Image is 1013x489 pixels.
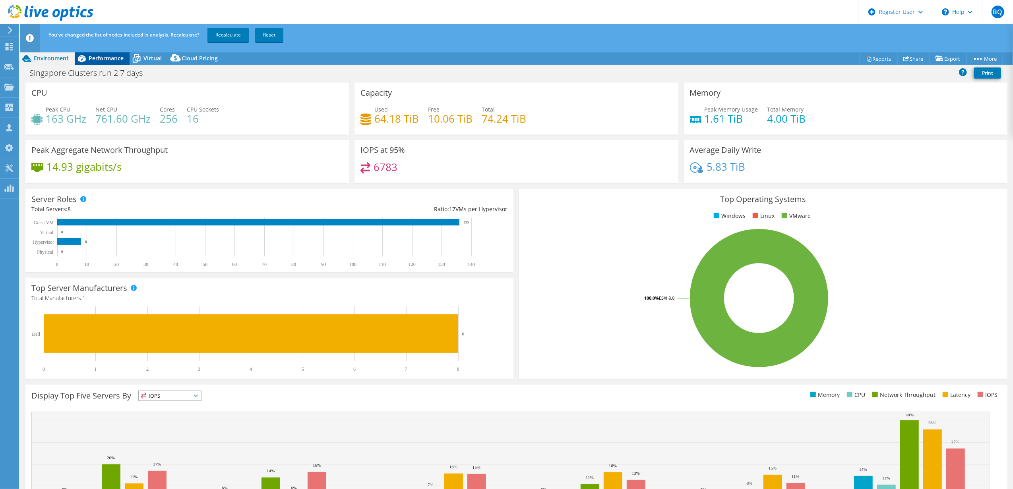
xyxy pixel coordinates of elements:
[463,220,469,224] text: 136
[31,205,269,214] div: Total Servers:
[882,476,890,480] text: 11%
[457,366,459,372] text: 8
[462,331,465,336] text: 8
[34,54,69,62] span: Environment
[349,262,356,267] text: 100
[85,240,87,244] text: 8
[82,294,85,302] span: 1
[928,420,936,425] text: 36%
[586,475,594,480] text: 11%
[143,262,148,267] text: 30
[767,106,804,113] span: Total Memory
[32,331,40,337] text: Dell
[374,163,397,171] h4: 6783
[31,195,77,204] h3: Server Roles
[198,366,200,372] text: 3
[808,391,840,399] li: Memory
[974,67,1001,79] a: Print
[130,474,138,479] text: 11%
[870,391,936,399] li: Network Throughput
[767,114,806,123] h4: 4.00 TiB
[409,262,416,267] text: 120
[438,262,445,267] text: 130
[250,366,252,372] text: 4
[31,294,507,302] h4: Total Manufacturers:
[360,146,405,154] h3: IOPS at 95%
[160,114,178,123] h4: 256
[153,462,161,466] text: 17%
[203,262,207,267] text: 50
[845,391,865,399] li: CPU
[94,366,97,372] text: 1
[644,295,659,301] tspan: 100.0%
[31,89,47,97] h3: CPU
[897,52,930,65] a: Share
[61,250,63,254] text: 0
[187,114,219,123] h4: 16
[232,262,237,267] text: 60
[405,366,407,372] text: 7
[43,366,45,372] text: 0
[114,262,119,267] text: 20
[34,220,54,225] text: Guest VM
[859,467,867,472] text: 14%
[705,106,758,113] span: Peak Memory Usage
[46,114,86,123] h4: 163 GHz
[26,69,155,77] h1: Singapore Clusters run 2 7 days
[525,195,1001,204] h3: Top Operating Systems
[46,106,70,113] span: Peak CPU
[48,31,199,38] span: You've changed the list of nodes included in analysis. Recalculate?
[37,249,53,255] text: Physical
[269,205,507,214] div: Ratio: VMs per Hypervisor
[143,54,162,62] span: Virtual
[705,114,758,123] h4: 1.61 TiB
[632,471,640,476] text: 13%
[139,391,201,400] span: IOPS
[769,466,777,470] text: 15%
[379,262,386,267] text: 110
[33,239,54,245] text: Hypervisor
[107,455,115,460] text: 20%
[659,295,674,301] tspan: ESXi 8.0
[89,54,124,62] span: Performance
[360,89,392,97] h3: Capacity
[906,412,914,417] text: 40%
[40,230,54,235] text: Virtual
[712,212,746,220] li: Windows
[61,230,63,234] text: 0
[84,262,89,267] text: 10
[942,8,949,15] svg: \n
[992,6,1004,18] span: BQ
[207,28,249,42] a: Recalculate
[780,212,811,220] li: VMware
[482,106,495,113] span: Total
[468,262,475,267] text: 140
[56,262,58,267] text: 0
[690,146,761,154] h3: Average Daily Write
[690,89,721,97] h3: Memory
[482,114,526,123] h4: 74.24 TiB
[302,366,304,372] text: 5
[46,162,122,171] h4: 14.93 gigabits/s
[313,463,321,468] text: 16%
[428,114,473,123] h4: 10.06 TiB
[941,391,970,399] li: Latency
[31,284,127,293] h3: Top Server Manufacturers
[255,28,283,42] a: Reset
[291,262,296,267] text: 80
[321,262,326,267] text: 90
[374,114,419,123] h4: 64.18 TiB
[31,146,168,154] h3: Peak Aggregate Network Throughput
[374,106,388,113] span: Used
[146,366,149,372] text: 2
[449,464,457,469] text: 16%
[267,468,275,473] text: 14%
[182,54,218,62] span: Cloud Pricing
[966,52,1003,65] a: More
[449,205,455,213] span: 17
[751,212,775,220] li: Linux
[951,439,959,444] text: 27%
[95,114,151,123] h4: 761.60 GHz
[160,106,175,113] span: Cores
[976,391,998,399] li: IOPS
